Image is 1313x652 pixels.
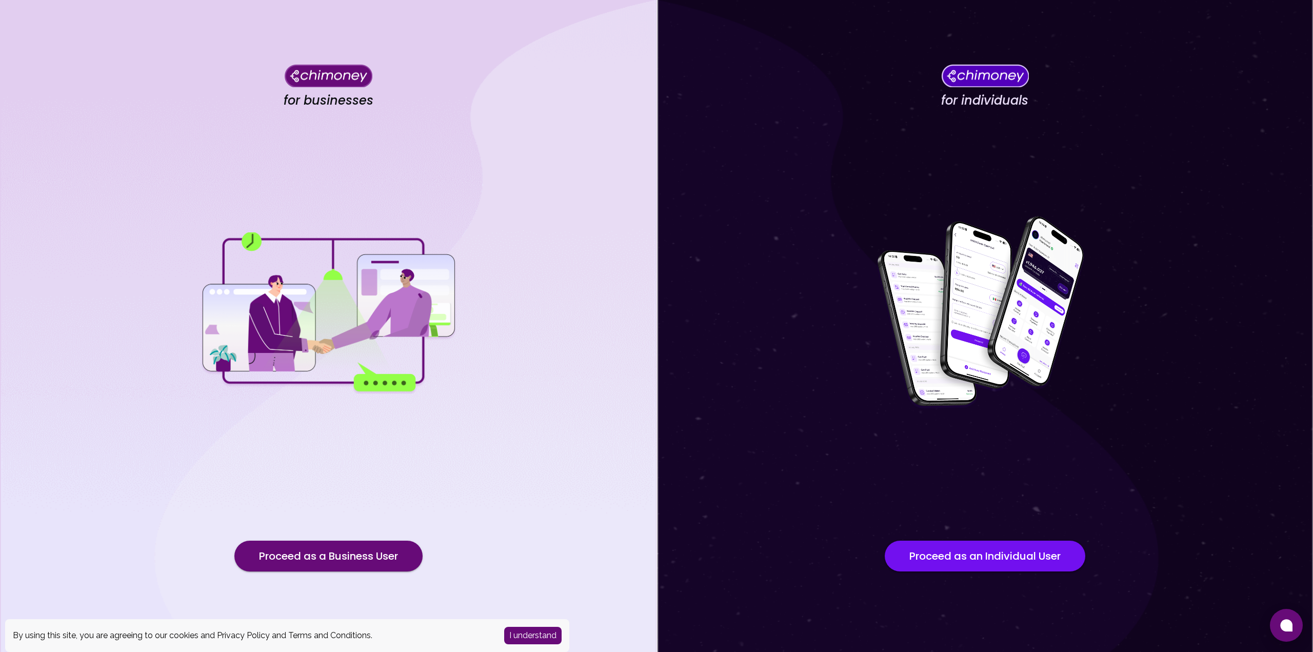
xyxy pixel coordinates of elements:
button: Accept cookies [504,627,562,644]
button: Proceed as an Individual User [885,541,1085,571]
img: Chimoney for individuals [941,64,1029,87]
a: Privacy Policy [217,630,270,640]
h4: for individuals [941,93,1028,108]
button: Proceed as a Business User [234,541,423,571]
a: Terms and Conditions [288,630,371,640]
img: for individuals [857,210,1113,416]
h4: for businesses [284,93,373,108]
img: for businesses [200,232,456,394]
button: Open chat window [1270,609,1303,642]
img: Chimoney for businesses [285,64,372,87]
div: By using this site, you are agreeing to our cookies and and . [13,629,489,642]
